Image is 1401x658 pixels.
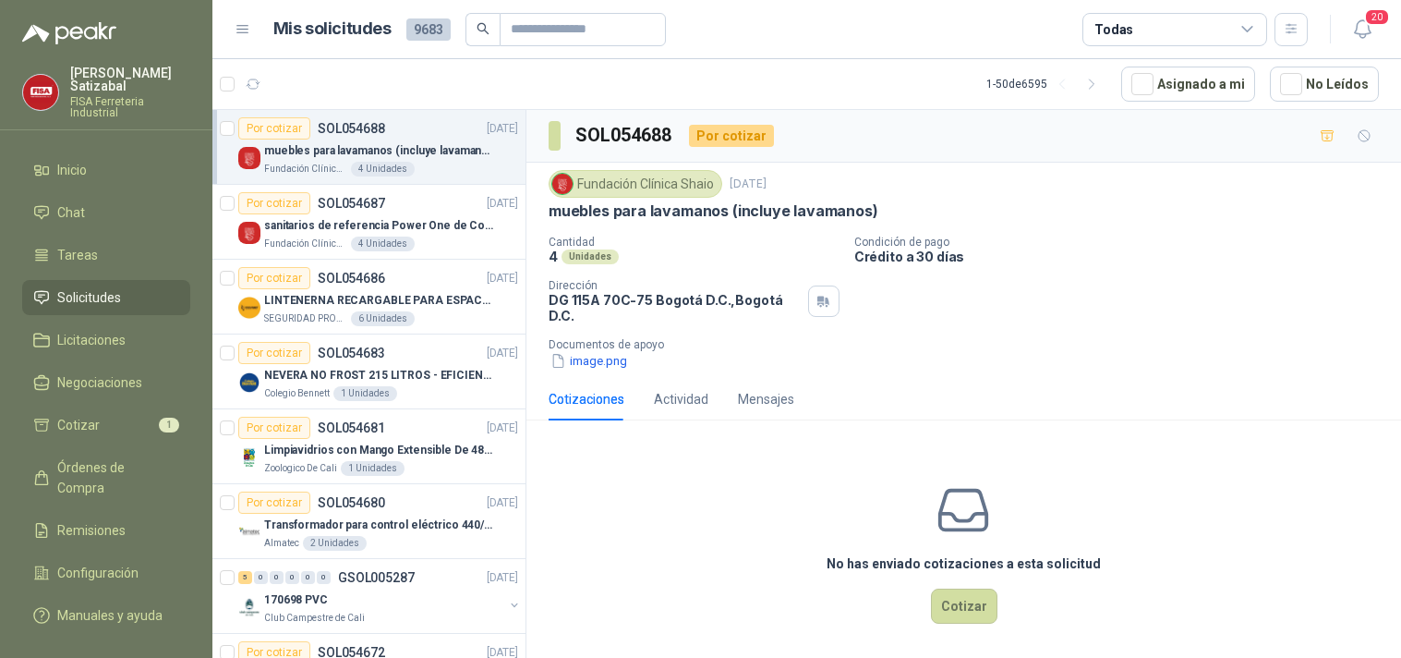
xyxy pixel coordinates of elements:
[22,280,190,315] a: Solicitudes
[57,245,98,265] span: Tareas
[238,342,310,364] div: Por cotizar
[318,421,385,434] p: SOL054681
[1094,19,1133,40] div: Todas
[1346,13,1379,46] button: 20
[487,569,518,587] p: [DATE]
[264,367,494,384] p: NEVERA NO FROST 215 LITROS - EFICIENCIA ENERGETICA A
[487,195,518,213] p: [DATE]
[854,236,1394,249] p: Condición de pago
[238,267,310,289] div: Por cotizar
[22,365,190,400] a: Negociaciones
[303,536,367,551] div: 2 Unidades
[254,571,268,584] div: 0
[549,389,624,409] div: Cotizaciones
[264,536,299,551] p: Almatec
[264,237,347,251] p: Fundación Clínica Shaio
[57,330,126,350] span: Licitaciones
[212,335,525,409] a: Por cotizarSOL054683[DATE] Company LogoNEVERA NO FROST 215 LITROS - EFICIENCIA ENERGETICA AColegi...
[317,571,331,584] div: 0
[562,250,619,264] div: Unidades
[264,311,347,326] p: SEGURIDAD PROVISER LTDA
[57,563,139,583] span: Configuración
[549,351,629,371] button: image.png
[238,222,260,244] img: Company Logo
[57,287,121,308] span: Solicitudes
[70,67,190,92] p: [PERSON_NAME] Satizabal
[212,185,525,260] a: Por cotizarSOL054687[DATE] Company Logosanitarios de referencia Power One de CoronaFundación Clín...
[549,338,1394,351] p: Documentos de apoyo
[854,249,1394,264] p: Crédito a 30 días
[238,567,522,626] a: 5 0 0 0 0 0 GSOL005287[DATE] Company Logo170698 PVCClub Campestre de Cali
[273,16,392,43] h1: Mis solicitudes
[238,417,310,439] div: Por cotizar
[264,386,330,401] p: Colegio Bennett
[730,176,767,193] p: [DATE]
[264,591,328,609] p: 170698 PVC
[22,238,190,273] a: Tareas
[23,75,58,110] img: Company Logo
[238,192,310,214] div: Por cotizar
[301,571,315,584] div: 0
[487,120,518,138] p: [DATE]
[264,517,494,534] p: Transformador para control eléctrico 440/220/110 - 45O VA.
[22,152,190,188] a: Inicio
[477,22,489,35] span: search
[238,297,260,319] img: Company Logo
[57,457,173,498] span: Órdenes de Compra
[57,415,100,435] span: Cotizar
[238,492,310,514] div: Por cotizar
[318,347,385,359] p: SOL054683
[549,249,558,264] p: 4
[549,236,839,249] p: Cantidad
[238,372,260,394] img: Company Logo
[22,513,190,548] a: Remisiones
[57,605,163,626] span: Manuales y ayuda
[487,494,518,512] p: [DATE]
[212,260,525,335] a: Por cotizarSOL054686[DATE] Company LogoLINTENERNA RECARGABLE PARA ESPACIOS ABIERTOS 100-120MTSSEG...
[827,554,1101,574] h3: No has enviado cotizaciones a esta solicitud
[238,446,260,469] img: Company Logo
[238,117,310,140] div: Por cotizar
[159,418,179,433] span: 1
[1121,67,1255,102] button: Asignado a mi
[575,121,674,150] h3: SOL054688
[264,162,347,177] p: Fundación Clínica Shaio
[549,201,877,221] p: muebles para lavamanos (incluye lavamanos)
[264,217,494,235] p: sanitarios de referencia Power One de Corona
[22,22,116,44] img: Logo peakr
[552,174,573,194] img: Company Logo
[238,147,260,169] img: Company Logo
[57,372,142,393] span: Negociaciones
[238,521,260,543] img: Company Logo
[549,170,722,198] div: Fundación Clínica Shaio
[212,409,525,484] a: Por cotizarSOL054681[DATE] Company LogoLimpiavidrios con Mango Extensible De 48 a 78 cmZoologico ...
[406,18,451,41] span: 9683
[487,420,518,437] p: [DATE]
[738,389,794,409] div: Mensajes
[318,122,385,135] p: SOL054688
[351,237,415,251] div: 4 Unidades
[264,142,494,160] p: muebles para lavamanos (incluye lavamanos)
[22,195,190,230] a: Chat
[57,520,126,541] span: Remisiones
[318,496,385,509] p: SOL054680
[549,292,801,323] p: DG 115A 70C-75 Bogotá D.C. , Bogotá D.C.
[318,197,385,210] p: SOL054687
[22,408,190,443] a: Cotizar1
[689,125,774,147] div: Por cotizar
[1270,67,1379,102] button: No Leídos
[333,386,397,401] div: 1 Unidades
[22,323,190,358] a: Licitaciones
[212,110,525,185] a: Por cotizarSOL054688[DATE] Company Logomuebles para lavamanos (incluye lavamanos)Fundación Clínic...
[264,442,494,459] p: Limpiavidrios con Mango Extensible De 48 a 78 cm
[264,292,494,310] p: LINTENERNA RECARGABLE PARA ESPACIOS ABIERTOS 100-120MTS
[487,345,518,362] p: [DATE]
[285,571,299,584] div: 0
[70,96,190,118] p: FISA Ferreteria Industrial
[487,270,518,287] p: [DATE]
[238,596,260,618] img: Company Logo
[341,461,405,476] div: 1 Unidades
[57,202,85,223] span: Chat
[22,555,190,591] a: Configuración
[22,598,190,633] a: Manuales y ayuda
